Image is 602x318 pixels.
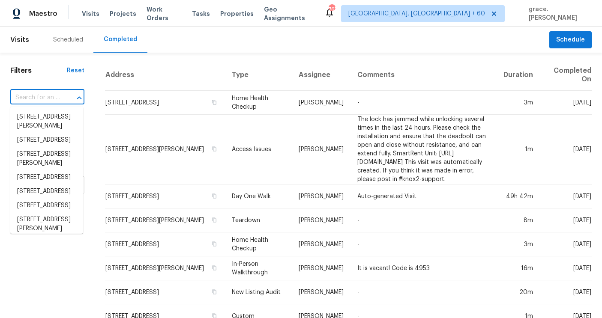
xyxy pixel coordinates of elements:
span: Tasks [192,11,210,17]
button: Copy Address [210,192,218,200]
div: Scheduled [53,36,83,44]
td: 1m [497,115,540,184]
td: [DATE] [540,208,592,232]
td: 3m [497,232,540,256]
td: 20m [497,280,540,304]
td: - [350,91,497,115]
td: In-Person Walkthrough [225,256,292,280]
span: Visits [82,9,99,18]
span: Visits [10,30,29,49]
td: [DATE] [540,115,592,184]
td: Home Health Checkup [225,91,292,115]
td: [DATE] [540,280,592,304]
td: 16m [497,256,540,280]
td: The lock has jammed while unlocking several times in the last 24 hours. Please check the installa... [350,115,497,184]
th: Type [225,59,292,91]
th: Comments [350,59,497,91]
td: [STREET_ADDRESS] [105,232,225,256]
td: [PERSON_NAME] [292,280,350,304]
td: [PERSON_NAME] [292,184,350,208]
span: Properties [220,9,254,18]
td: 49h 42m [497,184,540,208]
td: [DATE] [540,184,592,208]
td: [STREET_ADDRESS][PERSON_NAME] [105,256,225,280]
button: Copy Address [210,145,218,153]
td: Teardown [225,208,292,232]
td: Home Health Checkup [225,232,292,256]
td: - [350,208,497,232]
span: Work Orders [147,5,182,22]
button: Copy Address [210,264,218,272]
button: Copy Address [210,98,218,106]
li: [STREET_ADDRESS] [10,170,83,184]
li: [STREET_ADDRESS] [10,199,83,213]
span: Schedule [556,35,585,45]
span: Projects [110,9,136,18]
th: Address [105,59,225,91]
td: 3m [497,91,540,115]
span: grace.[PERSON_NAME] [525,5,589,22]
td: Access Issues [225,115,292,184]
td: Auto-generated Visit [350,184,497,208]
li: [STREET_ADDRESS] [10,133,83,147]
td: [DATE] [540,91,592,115]
th: Completed On [540,59,592,91]
td: - [350,232,497,256]
span: [GEOGRAPHIC_DATA], [GEOGRAPHIC_DATA] + 60 [348,9,485,18]
td: [STREET_ADDRESS] [105,280,225,304]
li: [STREET_ADDRESS][PERSON_NAME] [10,147,83,170]
span: Maestro [29,9,57,18]
li: [STREET_ADDRESS][PERSON_NAME] [10,110,83,133]
td: [STREET_ADDRESS] [105,184,225,208]
td: Day One Walk [225,184,292,208]
button: Schedule [549,31,592,49]
td: [DATE] [540,256,592,280]
li: [STREET_ADDRESS] [10,184,83,199]
button: Close [73,92,85,104]
h1: Filters [10,66,67,75]
td: [STREET_ADDRESS] [105,91,225,115]
div: 767 [329,5,335,14]
td: [PERSON_NAME] [292,232,350,256]
button: Copy Address [210,288,218,296]
td: - [350,280,497,304]
div: Completed [104,35,137,44]
button: Copy Address [210,216,218,224]
td: [PERSON_NAME] [292,115,350,184]
td: 8m [497,208,540,232]
td: [STREET_ADDRESS][PERSON_NAME] [105,115,225,184]
td: New Listing Audit [225,280,292,304]
td: It is vacant! Code is 4953 [350,256,497,280]
td: [STREET_ADDRESS][PERSON_NAME] [105,208,225,232]
input: Search for an address... [10,91,60,104]
div: Reset [67,66,84,75]
td: [PERSON_NAME] [292,208,350,232]
span: Geo Assignments [264,5,314,22]
td: [PERSON_NAME] [292,256,350,280]
li: [STREET_ADDRESS][PERSON_NAME] [10,213,83,236]
td: [PERSON_NAME] [292,91,350,115]
th: Duration [497,59,540,91]
th: Assignee [292,59,350,91]
td: [DATE] [540,232,592,256]
button: Copy Address [210,240,218,248]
